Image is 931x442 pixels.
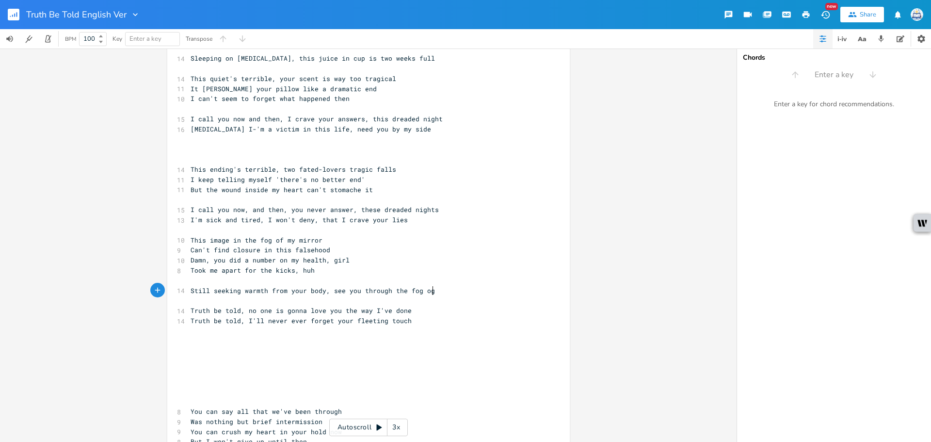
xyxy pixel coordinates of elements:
span: Can't find closure in this falsehood [191,246,330,254]
span: Still seeking warmth from your body, see you through the fog og [191,286,435,295]
span: I'm sick and tired, I won't deny, that I crave your lies [191,215,408,224]
div: Transpose [186,36,212,42]
span: Enter a key [815,69,853,81]
span: [MEDICAL_DATA] I-'m a victim in this life, need you by my side [191,125,431,133]
span: Enter a key [129,34,161,43]
div: Autoscroll [329,419,408,436]
div: Enter a key for chord recommendations. [737,94,931,115]
span: You can crush my heart in your hold now [191,427,342,436]
span: This ending's terrible, two fated-lovers tragic falls [191,165,396,174]
span: Truth be told, I'll never ever forget your fleeting touch [191,316,412,325]
img: Sign In [911,8,923,21]
div: New [825,3,838,10]
span: I keep telling myself 'there's no better end' [191,175,365,184]
button: New [816,6,835,23]
span: It [PERSON_NAME] your pillow like a dramatic end [191,84,377,93]
span: You can say all that we've been through [191,407,342,416]
div: BPM [65,36,76,42]
span: I call you now and then, I crave your answers, this dreaded night [191,115,443,123]
div: Chords [743,54,925,61]
div: Key [112,36,122,42]
span: This image in the fog of my mirror [191,236,322,245]
span: Was nothing but brief intermission [191,417,322,426]
span: Truth Be Told English Ver [26,10,127,19]
div: Share [860,10,876,19]
span: Took me apart for the kicks, huh [191,266,315,275]
div: 3x [387,419,405,436]
span: Truth be told, no one is gonna love you the way I've done [191,306,412,315]
span: This quiet's terrible, your scent is way too tragical [191,74,396,83]
span: But the wound inside my heart can't stomache it [191,185,373,194]
span: I can't seem to forget what happened then [191,94,350,103]
span: I call you now, and then, you never answer, these dreaded nights [191,205,439,214]
button: Share [840,7,884,22]
span: Damn, you did a number on my health, girl [191,256,350,264]
span: Sleeping on [MEDICAL_DATA], this juice in cup is two weeks full [191,54,435,63]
